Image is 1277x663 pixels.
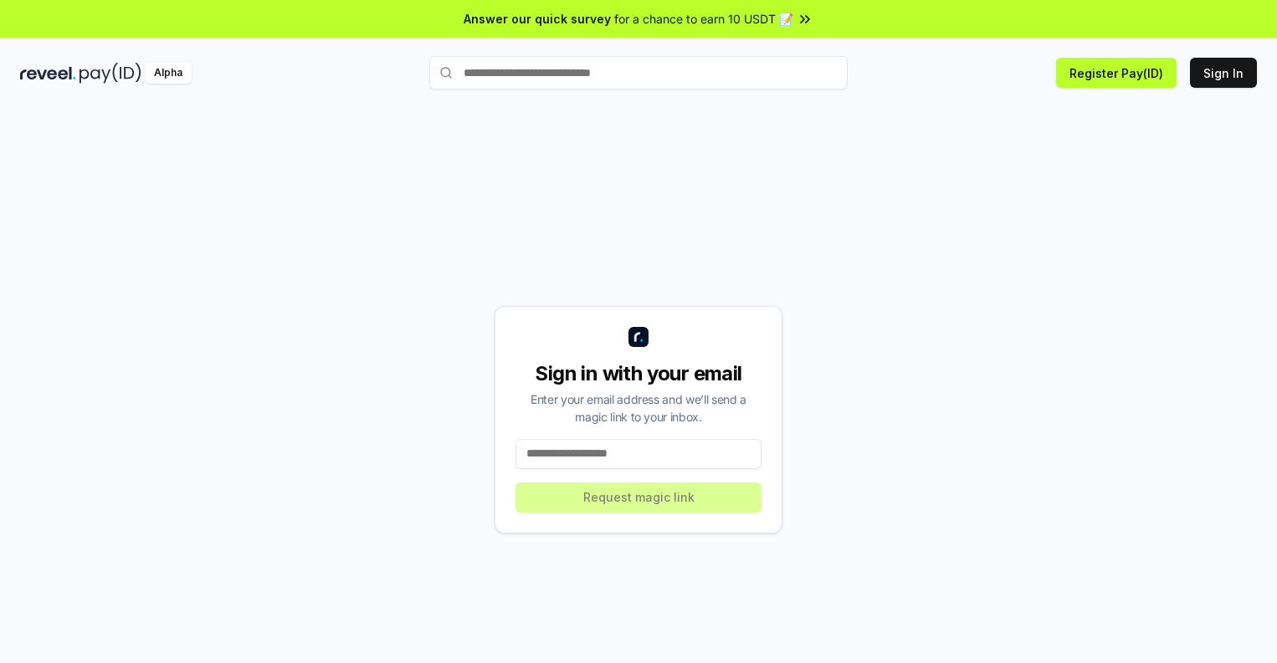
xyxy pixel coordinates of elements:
img: reveel_dark [20,63,76,84]
div: Enter your email address and we’ll send a magic link to your inbox. [515,390,762,426]
div: Alpha [145,63,192,84]
span: for a chance to earn 10 USDT 📝 [614,10,793,28]
div: Sign in with your email [515,360,762,387]
button: Register Pay(ID) [1056,58,1177,88]
img: logo_small [628,327,649,347]
span: Answer our quick survey [464,10,611,28]
img: pay_id [79,63,141,84]
button: Sign In [1190,58,1257,88]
